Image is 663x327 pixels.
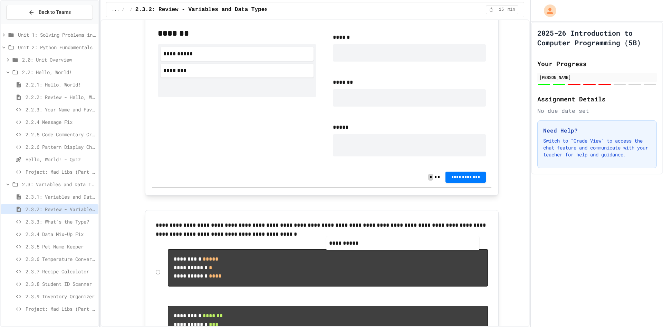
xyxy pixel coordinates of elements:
[26,93,96,101] span: 2.2.2: Review - Hello, World!
[26,293,96,300] span: 2.3.9 Inventory Organizer
[26,81,96,88] span: 2.2.1: Hello, World!
[18,31,96,38] span: Unit 1: Solving Problems in Computer Science
[112,7,119,12] span: ...
[26,156,96,163] span: Hello, World! - Quiz
[26,131,96,138] span: 2.2.5 Code Commentary Creator
[130,7,133,12] span: /
[543,126,651,135] h3: Need Help?
[537,107,657,115] div: No due date set
[26,230,96,238] span: 2.3.4 Data Mix-Up Fix
[122,7,124,12] span: /
[26,305,96,312] span: Project: Mad Libs (Part 2)
[26,255,96,263] span: 2.3.6 Temperature Converter
[26,118,96,126] span: 2.2.4 Message Fix
[26,218,96,225] span: 2.3.3: What's the Type?
[26,193,96,200] span: 2.3.1: Variables and Data Types
[6,5,93,20] button: Back to Teams
[39,9,71,16] span: Back to Teams
[26,280,96,288] span: 2.3.8 Student ID Scanner
[26,268,96,275] span: 2.3.7 Recipe Calculator
[26,143,96,151] span: 2.2.6 Pattern Display Challenge
[537,59,657,69] h2: Your Progress
[26,106,96,113] span: 2.2.3: Your Name and Favorite Movie
[543,137,651,158] p: Switch to "Grade View" to access the chat feature and communicate with your teacher for help and ...
[26,206,96,213] span: 2.3.2: Review - Variables and Data Types
[22,56,96,63] span: 2.0: Unit Overview
[22,181,96,188] span: 2.3: Variables and Data Types
[22,69,96,76] span: 2.2: Hello, World!
[537,28,657,47] h1: 2025-26 Introduction to Computer Programming (5B)
[537,94,657,104] h2: Assignment Details
[18,44,96,51] span: Unit 2: Python Fundamentals
[537,3,558,19] div: My Account
[135,6,268,14] span: 2.3.2: Review - Variables and Data Types
[508,7,515,12] span: min
[26,168,96,175] span: Project: Mad Libs (Part 1)
[496,7,507,12] span: 15
[26,243,96,250] span: 2.3.5 Pet Name Keeper
[539,74,655,80] div: [PERSON_NAME]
